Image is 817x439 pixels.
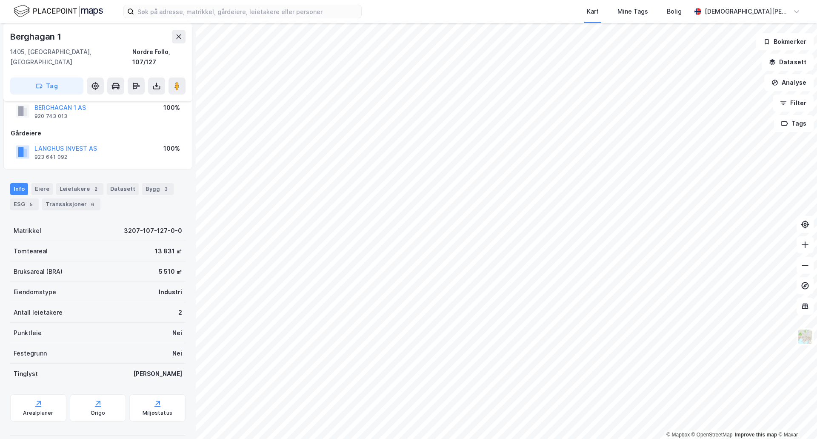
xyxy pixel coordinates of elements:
[56,183,103,195] div: Leietakere
[764,74,814,91] button: Analyse
[14,369,38,379] div: Tinglyst
[124,226,182,236] div: 3207-107-127-0-0
[762,54,814,71] button: Datasett
[134,5,361,18] input: Søk på adresse, matrikkel, gårdeiere, leietakere eller personer
[107,183,139,195] div: Datasett
[23,410,53,416] div: Arealplaner
[705,6,790,17] div: [DEMOGRAPHIC_DATA][PERSON_NAME]
[14,246,48,256] div: Tomteareal
[735,432,777,438] a: Improve this map
[11,128,185,138] div: Gårdeiere
[142,183,174,195] div: Bygg
[774,398,817,439] iframe: Chat Widget
[42,198,100,210] div: Transaksjoner
[34,154,67,161] div: 923 641 092
[159,267,182,277] div: 5 510 ㎡
[14,307,63,318] div: Antall leietakere
[617,6,648,17] div: Mine Tags
[14,348,47,359] div: Festegrunn
[14,267,63,277] div: Bruksareal (BRA)
[34,113,67,120] div: 920 743 013
[10,47,132,67] div: 1405, [GEOGRAPHIC_DATA], [GEOGRAPHIC_DATA]
[163,103,180,113] div: 100%
[133,369,182,379] div: [PERSON_NAME]
[143,410,172,416] div: Miljøstatus
[91,410,106,416] div: Origo
[162,185,170,193] div: 3
[31,183,53,195] div: Eiere
[666,432,690,438] a: Mapbox
[10,30,63,43] div: Berghagan 1
[172,348,182,359] div: Nei
[10,183,28,195] div: Info
[773,95,814,112] button: Filter
[667,6,682,17] div: Bolig
[132,47,186,67] div: Nordre Follo, 107/127
[691,432,733,438] a: OpenStreetMap
[14,328,42,338] div: Punktleie
[10,77,83,95] button: Tag
[14,4,103,19] img: logo.f888ab2527a4732fd821a326f86c7f29.svg
[89,200,97,209] div: 6
[159,287,182,297] div: Industri
[774,115,814,132] button: Tags
[91,185,100,193] div: 2
[797,329,813,345] img: Z
[163,143,180,154] div: 100%
[155,246,182,256] div: 13 831 ㎡
[14,226,41,236] div: Matrikkel
[172,328,182,338] div: Nei
[27,200,35,209] div: 5
[178,307,182,318] div: 2
[10,198,39,210] div: ESG
[774,398,817,439] div: Kontrollprogram for chat
[14,287,56,297] div: Eiendomstype
[587,6,599,17] div: Kart
[756,33,814,50] button: Bokmerker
